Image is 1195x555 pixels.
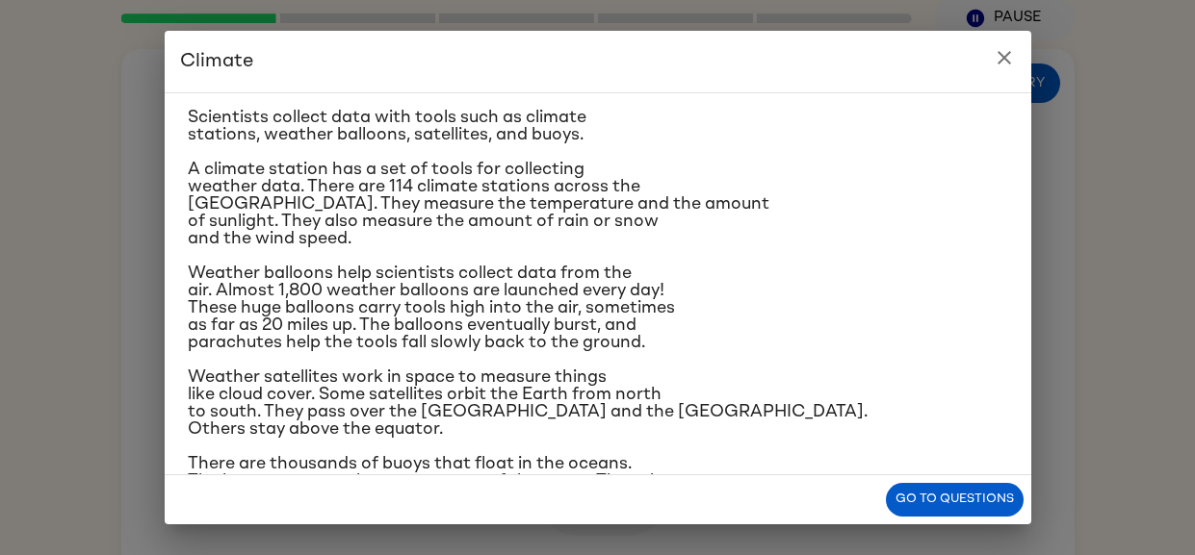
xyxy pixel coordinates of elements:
span: Weather satellites work in space to measure things like cloud cover. Some satellites orbit the Ea... [188,368,868,438]
span: There are thousands of buoys that float in the oceans. The buoys measure the temperature of the w... [188,455,673,507]
span: Scientists collect data with tools such as climate stations, weather balloons, satellites, and bu... [188,109,586,143]
h2: Climate [165,31,1031,92]
button: Go to questions [886,483,1024,517]
span: A climate station has a set of tools for collecting weather data. There are 114 climate stations ... [188,161,769,247]
span: Weather balloons help scientists collect data from the air. Almost 1,800 weather balloons are lau... [188,265,675,351]
button: close [985,38,1024,77]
